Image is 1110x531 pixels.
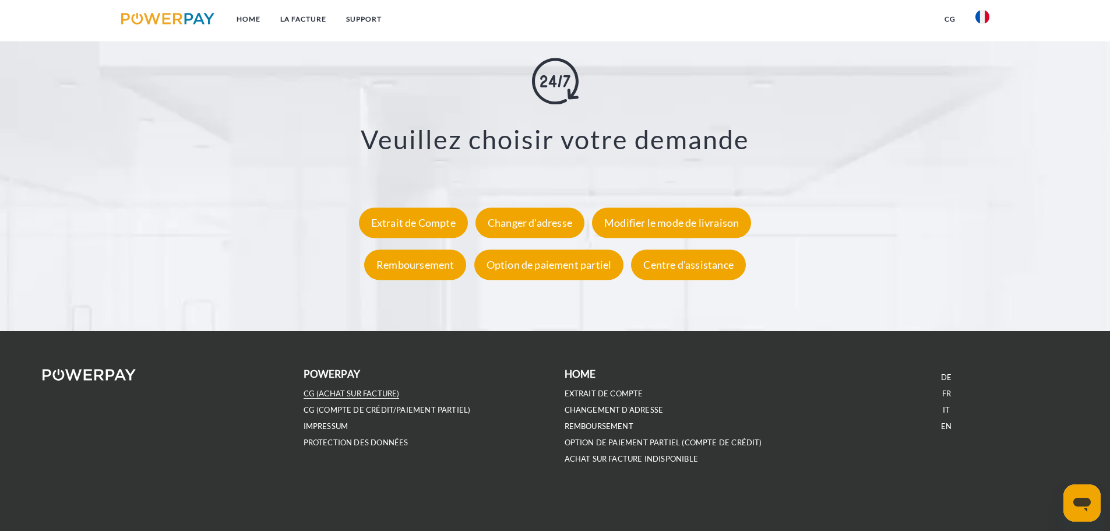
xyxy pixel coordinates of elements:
a: CG [935,9,965,30]
h3: Veuillez choisir votre demande [70,123,1040,156]
a: Modifier le mode de livraison [589,216,754,229]
a: Home [227,9,270,30]
iframe: Bouton de lancement de la fenêtre de messagerie [1063,484,1101,522]
a: EXTRAIT DE COMPTE [565,389,643,399]
div: Remboursement [364,249,466,280]
a: PROTECTION DES DONNÉES [304,438,408,448]
div: Option de paiement partiel [474,249,624,280]
a: Changer d'adresse [473,216,587,229]
a: CG (achat sur facture) [304,389,400,399]
b: Home [565,368,596,380]
img: logo-powerpay.svg [121,13,215,24]
div: Extrait de Compte [359,208,468,238]
a: EN [941,421,952,431]
a: IMPRESSUM [304,421,348,431]
a: ACHAT SUR FACTURE INDISPONIBLE [565,454,698,464]
a: Centre d'assistance [628,258,748,271]
a: OPTION DE PAIEMENT PARTIEL (Compte de crédit) [565,438,762,448]
a: Extrait de Compte [356,216,471,229]
div: Centre d'assistance [631,249,745,280]
a: Option de paiement partiel [471,258,627,271]
a: Remboursement [361,258,469,271]
b: POWERPAY [304,368,360,380]
a: Support [336,9,392,30]
div: Changer d'adresse [475,208,584,238]
img: logo-powerpay-white.svg [43,369,136,381]
a: DE [941,372,952,382]
a: FR [942,389,951,399]
img: fr [975,10,989,24]
div: Modifier le mode de livraison [592,208,751,238]
a: LA FACTURE [270,9,336,30]
a: REMBOURSEMENT [565,421,633,431]
a: Changement d'adresse [565,405,664,415]
a: CG (Compte de crédit/paiement partiel) [304,405,471,415]
a: IT [943,405,950,415]
img: online-shopping.svg [532,58,579,104]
